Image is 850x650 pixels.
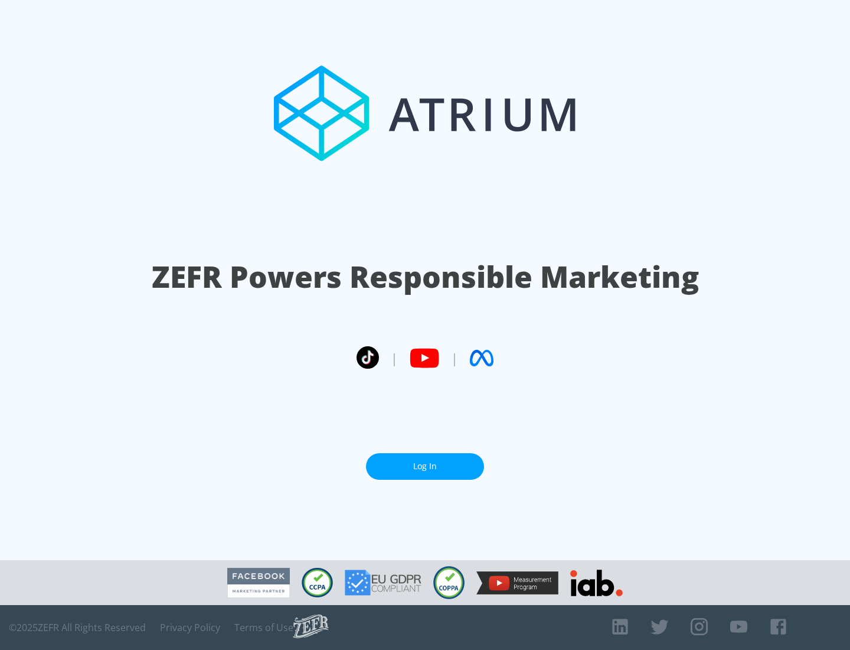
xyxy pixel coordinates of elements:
img: Facebook Marketing Partner [227,568,290,598]
img: CCPA Compliant [302,568,333,597]
img: GDPR Compliant [345,570,421,596]
a: Log In [366,453,484,480]
span: © 2025 ZEFR All Rights Reserved [9,622,146,633]
a: Privacy Policy [160,622,220,633]
img: COPPA Compliant [433,566,465,599]
a: Terms of Use [234,622,293,633]
img: YouTube Measurement Program [476,571,558,594]
h1: ZEFR Powers Responsible Marketing [152,256,699,297]
img: IAB [570,570,623,596]
span: | [391,349,398,367]
span: | [451,349,458,367]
